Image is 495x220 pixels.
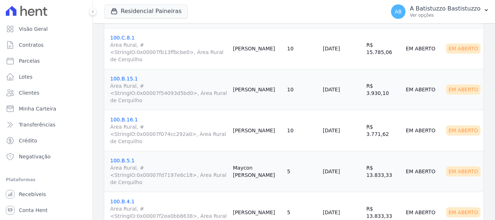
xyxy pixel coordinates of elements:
[19,137,37,144] span: Crédito
[110,158,227,186] a: 100.B.5.1Área Rural, #<StringIO:0x00007fd7197e6c18>, Área Rural de Cerquilho
[19,191,46,198] span: Recebíveis
[19,207,47,214] span: Conta Hent
[230,69,284,110] td: [PERSON_NAME]
[446,166,481,177] div: Em Aberto
[410,12,481,18] p: Ver opções
[446,43,481,54] div: Em Aberto
[446,125,481,136] div: Em Aberto
[363,110,398,151] td: R$ 3.771,62
[19,73,33,80] span: Lotes
[284,28,320,69] td: 10
[3,203,90,217] a: Conta Hent
[19,25,48,33] span: Visão Geral
[230,151,284,192] td: Maycon [PERSON_NAME]
[284,69,320,110] td: 10
[6,175,87,184] div: Plataformas
[3,101,90,116] a: Minha Carteira
[19,57,40,65] span: Parcelas
[3,86,90,100] a: Clientes
[363,28,398,69] td: R$ 15.785,06
[110,123,227,145] span: Área Rural, #<StringIO:0x00007f074cc292a0>, Área Rural de Cerquilho
[3,54,90,68] a: Parcelas
[284,110,320,151] td: 10
[19,105,56,112] span: Minha Carteira
[104,4,188,18] button: Residencial Paineiras
[363,69,398,110] td: R$ 3.930,10
[410,5,481,12] p: A Batistuzzo Bastistuzzo
[110,82,227,104] span: Área Rural, #<StringIO:0x00007f54093d5bd0>, Área Rural de Cerquilho
[3,149,90,164] a: Negativação
[19,41,43,49] span: Contratos
[446,207,481,217] div: Em Aberto
[284,151,320,192] td: 5
[3,187,90,202] a: Recebíveis
[320,151,363,192] td: [DATE]
[401,125,440,136] div: Em Aberto
[110,164,227,186] span: Área Rural, #<StringIO:0x00007fd7197e6c18>, Área Rural de Cerquilho
[110,76,227,104] a: 100.B.15.1Área Rural, #<StringIO:0x00007f54093d5bd0>, Área Rural de Cerquilho
[401,166,440,177] div: Em Aberto
[363,151,398,192] td: R$ 13.833,33
[320,28,363,69] td: [DATE]
[385,1,495,22] button: AB A Batistuzzo Bastistuzzo Ver opções
[110,117,227,145] a: 100.B.16.1Área Rural, #<StringIO:0x00007f074cc292a0>, Área Rural de Cerquilho
[230,110,284,151] td: [PERSON_NAME]
[401,207,440,217] div: Em Aberto
[320,110,363,151] td: [DATE]
[3,133,90,148] a: Crédito
[110,35,227,63] a: 100.C.8.1Área Rural, #<StringIO:0x00007fb13ffbcbe0>, Área Rural de Cerquilho
[3,22,90,36] a: Visão Geral
[19,153,51,160] span: Negativação
[19,89,39,96] span: Clientes
[446,84,481,95] div: Em Aberto
[3,70,90,84] a: Lotes
[401,43,440,54] div: Em Aberto
[3,38,90,52] a: Contratos
[320,69,363,110] td: [DATE]
[401,84,440,95] div: Em Aberto
[110,41,227,63] span: Área Rural, #<StringIO:0x00007fb13ffbcbe0>, Área Rural de Cerquilho
[230,28,284,69] td: [PERSON_NAME]
[19,121,55,128] span: Transferências
[395,9,402,14] span: AB
[3,117,90,132] a: Transferências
